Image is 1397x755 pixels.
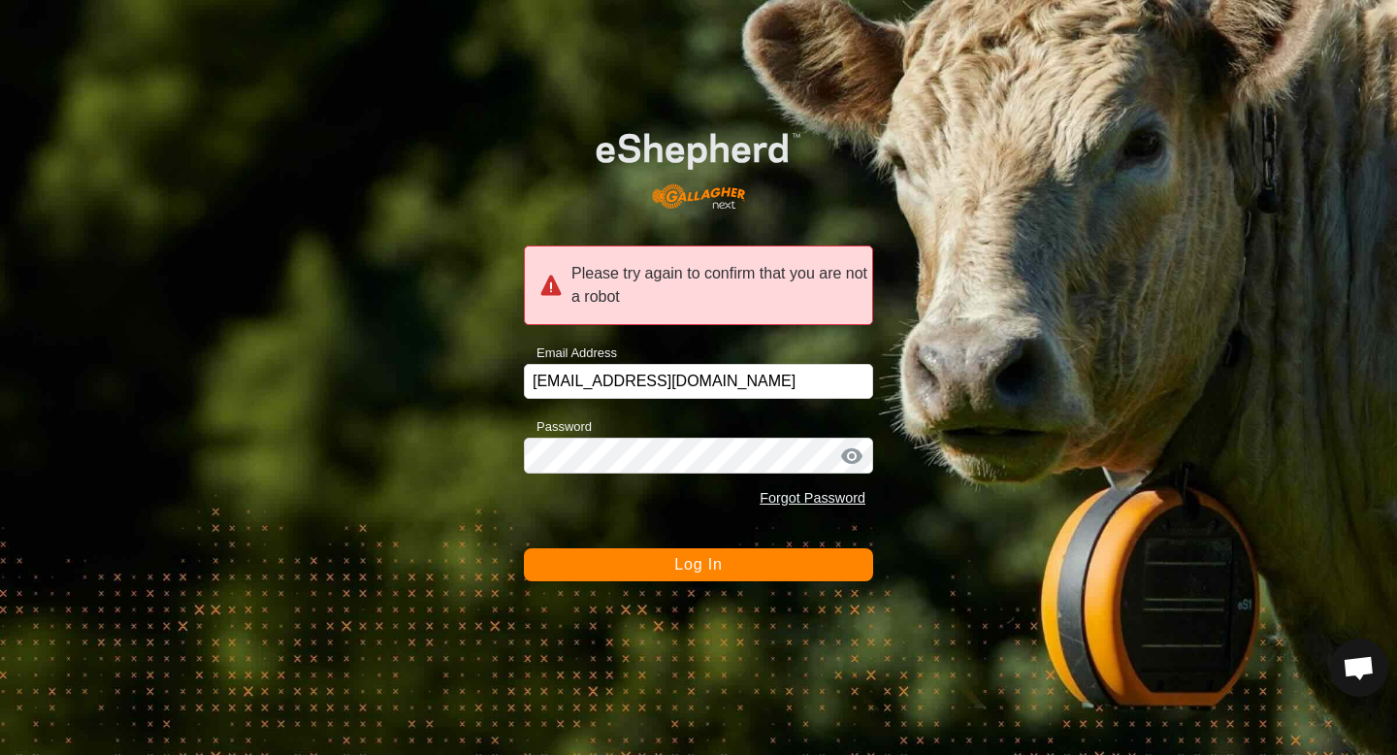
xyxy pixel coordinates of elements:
[524,344,617,363] label: Email Address
[1330,639,1388,697] div: Open chat
[674,556,722,573] span: Log In
[524,246,873,325] div: Please try again to confirm that you are not a robot
[524,417,592,437] label: Password
[524,548,873,581] button: Log In
[524,364,873,399] input: Email Address
[760,490,865,506] a: Forgot Password
[559,104,838,223] img: E-shepherd Logo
